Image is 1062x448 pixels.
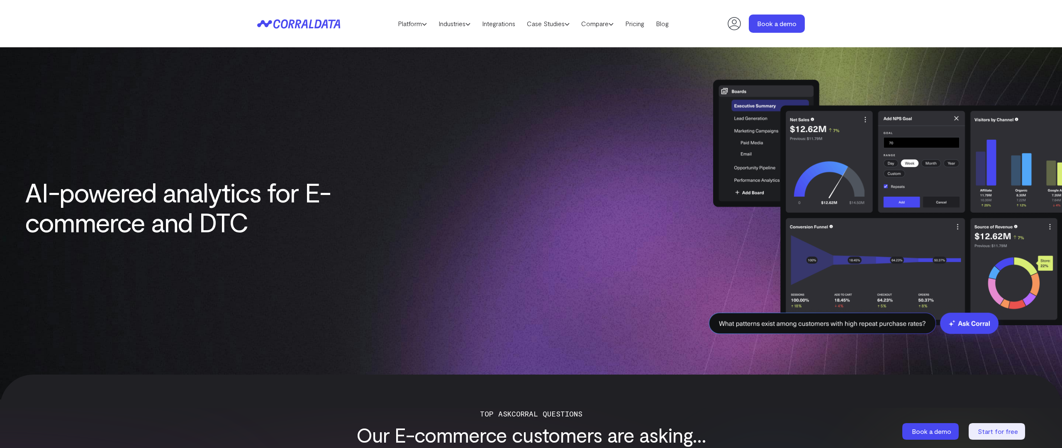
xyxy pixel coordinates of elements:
a: Industries [433,17,476,30]
span: Start for free [978,427,1018,435]
a: Case Studies [521,17,575,30]
a: Compare [575,17,619,30]
a: Integrations [476,17,521,30]
a: Blog [650,17,675,30]
span: Book a demo [912,427,951,435]
a: Pricing [619,17,650,30]
a: Book a demo [902,423,960,440]
h3: Our E-commerce customers are asking... [261,424,801,446]
a: Platform [392,17,433,30]
h1: AI-powered analytics for E-commerce and DTC [25,177,351,237]
p: Top AskCorral Questions [261,408,801,419]
a: Book a demo [749,15,805,33]
a: Start for free [969,423,1027,440]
